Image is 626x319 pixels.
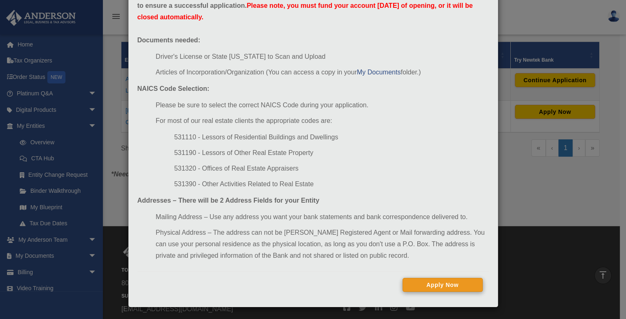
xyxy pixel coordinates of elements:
[156,99,489,111] li: Please be sure to select the correct NAICS Code during your application.
[174,132,489,143] li: 531110 - Lessors of Residential Buildings and Dwellings
[174,178,489,190] li: 531390 - Other Activities Related to Real Estate
[403,278,483,292] button: Apply Now
[156,227,489,261] li: Physical Address – The address can not be [PERSON_NAME] Registered Agent or Mail forwarding addre...
[156,115,489,127] li: For most of our real estate clients the appropriate codes are:
[137,85,209,92] strong: NAICS Code Selection:
[357,69,401,76] a: My Documents
[156,51,489,62] li: Driver's License or State [US_STATE] to Scan and Upload
[156,211,489,223] li: Mailing Address – Use any address you want your bank statements and bank correspondence delivered...
[137,2,473,21] span: Please note, you must fund your account [DATE] of opening, or it will be closed automatically.
[174,147,489,159] li: 531190 - Lessors of Other Real Estate Property
[156,67,489,78] li: Articles of Incorporation/Organization (You can access a copy in your folder.)
[174,163,489,174] li: 531320 - Offices of Real Estate Appraisers
[137,197,319,204] strong: Addresses – There will be 2 Address Fields for your Entity
[137,37,200,44] strong: Documents needed:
